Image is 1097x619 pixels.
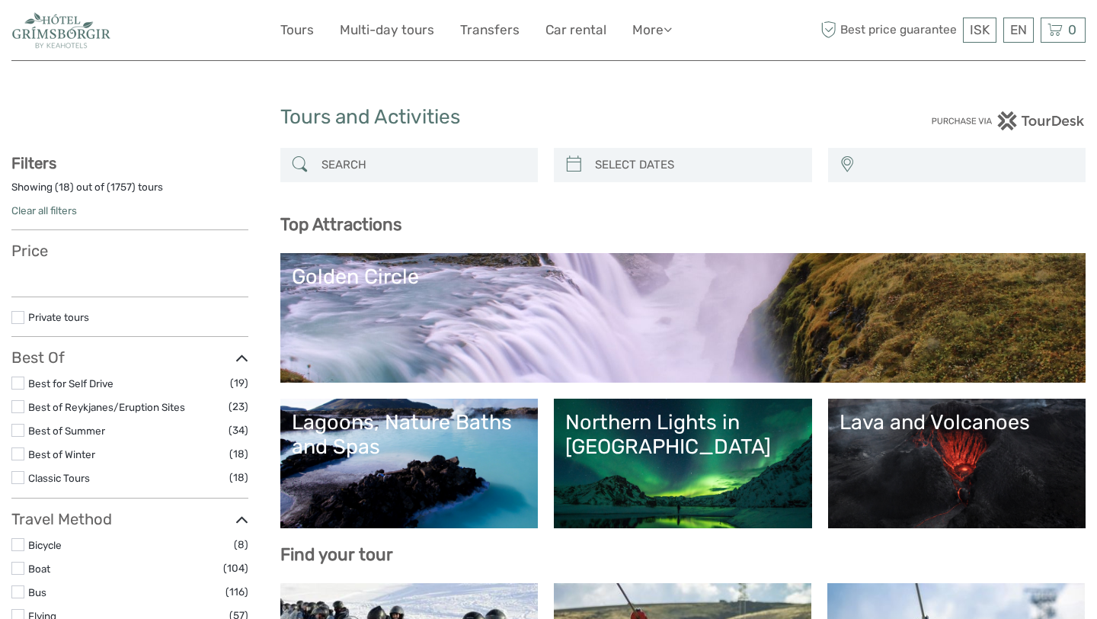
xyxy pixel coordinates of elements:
a: Lava and Volcanoes [840,410,1075,517]
span: (23) [229,398,248,415]
a: Bicycle [28,539,62,551]
a: Best of Reykjanes/Eruption Sites [28,401,185,413]
span: (19) [230,374,248,392]
a: Tours [280,19,314,41]
div: Northern Lights in [GEOGRAPHIC_DATA] [565,410,801,460]
a: More [632,19,672,41]
input: SEARCH [315,152,531,178]
label: 1757 [110,180,132,194]
a: Golden Circle [292,265,1075,371]
b: Find your tour [280,544,393,565]
a: Bus [28,586,46,598]
b: Top Attractions [280,214,401,235]
a: Best for Self Drive [28,377,114,390]
h3: Travel Method [11,510,248,528]
img: 2330-0b36fd34-6396-456d-bf6d-def7e598b057_logo_small.jpg [11,11,111,49]
div: Lava and Volcanoes [840,410,1075,435]
a: Transfers [460,19,520,41]
a: Best of Winter [28,448,95,460]
span: (8) [234,536,248,553]
span: 0 [1066,22,1079,37]
div: Lagoons, Nature Baths and Spas [292,410,527,460]
a: Classic Tours [28,472,90,484]
a: Car rental [545,19,606,41]
span: (34) [229,422,248,439]
a: Multi-day tours [340,19,434,41]
a: Clear all filters [11,204,77,216]
label: 18 [59,180,70,194]
div: EN [1003,18,1034,43]
span: (116) [225,583,248,601]
span: ISK [970,22,990,37]
a: Best of Summer [28,425,105,437]
h3: Best Of [11,348,248,367]
span: Best price guarantee [817,18,960,43]
div: Showing ( ) out of ( ) tours [11,180,248,204]
h1: Tours and Activities [280,105,817,130]
img: PurchaseViaTourDesk.png [931,111,1086,130]
a: Northern Lights in [GEOGRAPHIC_DATA] [565,410,801,517]
a: Lagoons, Nature Baths and Spas [292,410,527,517]
span: (18) [229,469,248,486]
input: SELECT DATES [589,152,804,178]
a: Private tours [28,311,89,323]
h3: Price [11,242,248,260]
span: (104) [223,560,248,577]
a: Boat [28,563,50,575]
strong: Filters [11,154,56,172]
span: (18) [229,445,248,463]
div: Golden Circle [292,265,1075,289]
